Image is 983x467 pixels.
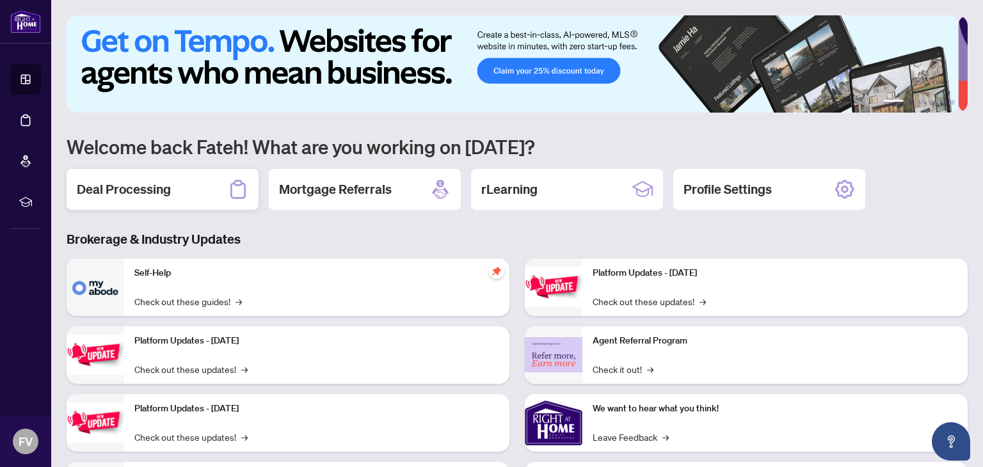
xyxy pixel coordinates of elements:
[67,15,958,113] img: Slide 0
[77,180,171,198] h2: Deal Processing
[489,264,504,279] span: pushpin
[593,430,669,444] a: Leave Feedback→
[241,430,248,444] span: →
[67,402,124,443] img: Platform Updates - July 21, 2025
[134,402,499,416] p: Platform Updates - [DATE]
[683,180,772,198] h2: Profile Settings
[10,10,41,33] img: logo
[919,100,924,105] button: 3
[67,230,968,248] h3: Brokerage & Industry Updates
[67,134,968,159] h1: Welcome back Fateh! What are you working on [DATE]?
[241,362,248,376] span: →
[647,362,653,376] span: →
[909,100,914,105] button: 2
[134,430,248,444] a: Check out these updates!→
[929,100,934,105] button: 4
[950,100,955,105] button: 6
[593,294,706,308] a: Check out these updates!→
[662,430,669,444] span: →
[236,294,242,308] span: →
[134,362,248,376] a: Check out these updates!→
[525,337,582,372] img: Agent Referral Program
[134,334,499,348] p: Platform Updates - [DATE]
[19,432,33,450] span: FV
[525,394,582,452] img: We want to hear what you think!
[593,402,957,416] p: We want to hear what you think!
[699,294,706,308] span: →
[525,267,582,307] img: Platform Updates - June 23, 2025
[883,100,904,105] button: 1
[134,294,242,308] a: Check out these guides!→
[67,335,124,375] img: Platform Updates - September 16, 2025
[593,362,653,376] a: Check it out!→
[593,334,957,348] p: Agent Referral Program
[939,100,945,105] button: 5
[134,266,499,280] p: Self-Help
[279,180,392,198] h2: Mortgage Referrals
[67,258,124,316] img: Self-Help
[481,180,538,198] h2: rLearning
[593,266,957,280] p: Platform Updates - [DATE]
[932,422,970,461] button: Open asap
